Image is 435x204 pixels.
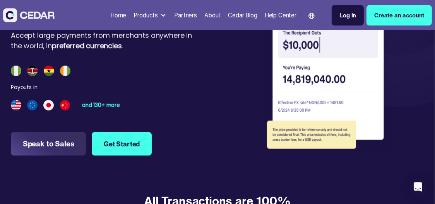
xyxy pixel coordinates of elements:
[366,5,432,25] a: Create an account
[11,84,37,92] div: Payouts in
[409,178,427,196] div: Open Intercom Messenger
[265,11,296,20] div: Help Center
[339,11,356,20] div: Log in
[11,132,86,156] a: Speak to Sales
[308,13,315,19] img: world icon
[82,103,120,108] div: and 130+ more
[174,11,197,20] div: Partners
[92,132,152,156] a: Get Started
[204,11,221,20] div: About
[110,11,126,20] div: Home
[262,7,299,24] a: Help Center
[201,7,223,24] a: About
[52,41,122,51] strong: preferred currencies
[225,7,260,24] a: Cedar Blog
[11,30,203,51] div: Accept large payments from merchants anywhere in the world, in .
[228,11,257,20] div: Cedar Blog
[332,5,364,25] a: Log in
[131,8,170,22] div: Products
[107,7,129,24] a: Home
[171,7,200,24] a: Partners
[134,11,158,20] div: Products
